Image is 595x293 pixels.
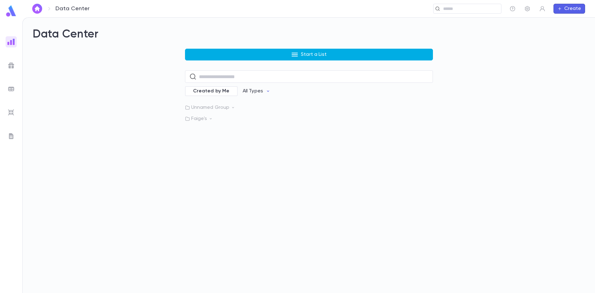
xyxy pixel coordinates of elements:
span: Created by Me [189,88,233,94]
p: Unnamed Group [185,104,433,111]
p: All Types [243,88,263,94]
p: Faige's [185,116,433,122]
img: batches_grey.339ca447c9d9533ef1741baa751efc33.svg [7,85,15,93]
button: Create [553,4,585,14]
p: Start a List [301,51,327,58]
img: logo [5,5,17,17]
img: campaigns_grey.99e729a5f7ee94e3726e6486bddda8f1.svg [7,62,15,69]
img: reports_gradient.dbe2566a39951672bc459a78b45e2f92.svg [7,38,15,46]
p: Data Center [55,5,90,12]
img: home_white.a664292cf8c1dea59945f0da9f25487c.svg [33,6,41,11]
button: Start a List [185,49,433,60]
h2: Data Center [33,28,585,41]
button: All Types [238,85,275,97]
img: letters_grey.7941b92b52307dd3b8a917253454ce1c.svg [7,132,15,140]
img: imports_grey.530a8a0e642e233f2baf0ef88e8c9fcb.svg [7,109,15,116]
div: Created by Me [185,86,238,96]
